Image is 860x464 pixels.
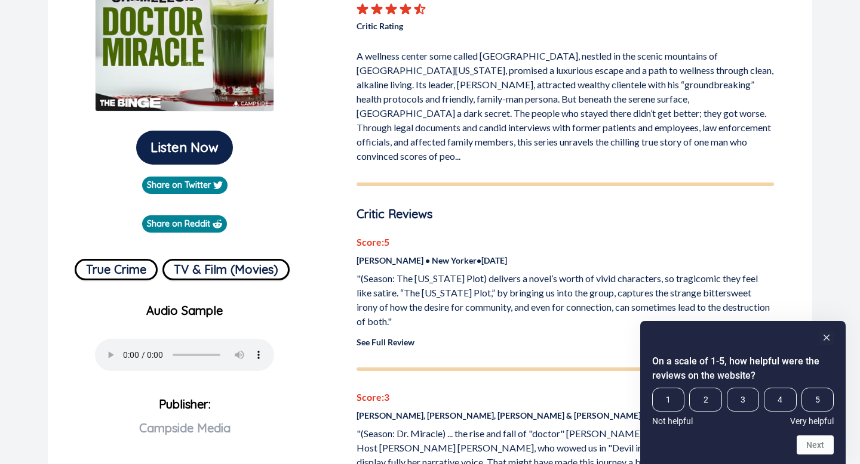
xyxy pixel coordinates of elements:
a: True Crime [75,254,158,280]
span: 5 [801,388,834,412]
span: 2 [689,388,721,412]
p: [PERSON_NAME], [PERSON_NAME], [PERSON_NAME] & [PERSON_NAME] • Crime Writers On • [DATE] [357,409,774,422]
audio: Your browser does not support the audio element [95,339,274,371]
span: Campside Media [139,420,231,435]
a: See Full Review [357,337,414,347]
a: Share on Reddit [142,215,227,233]
span: 1 [652,388,684,412]
span: 3 [727,388,759,412]
p: [PERSON_NAME] • New Yorker • [DATE] [357,254,774,267]
p: Critic Rating [357,15,565,32]
button: Listen Now [136,131,233,165]
a: TV & Film (Movies) [162,254,290,280]
span: Very helpful [790,416,834,426]
div: On a scale of 1-5, how helpful were the reviews on the website? Select an option from 1 to 5, wit... [652,330,834,454]
p: A wellness center some called [GEOGRAPHIC_DATA], nestled in the scenic mountains of [GEOGRAPHIC_D... [357,44,774,163]
button: True Crime [75,259,158,280]
button: Hide survey [819,330,834,345]
span: Not helpful [652,416,693,426]
span: 4 [764,388,796,412]
button: Next question [797,435,834,454]
p: Critic Reviews [357,205,774,223]
button: TV & Film (Movies) [162,259,290,280]
p: Score: 3 [357,390,774,404]
p: "(Season: The [US_STATE] Plot) delivers a novel’s worth of vivid characters, so tragicomic they f... [357,271,774,329]
div: On a scale of 1-5, how helpful were the reviews on the website? Select an option from 1 to 5, wit... [652,388,834,426]
p: Audio Sample [57,302,312,320]
a: Share on Twitter [142,177,228,194]
h2: On a scale of 1-5, how helpful were the reviews on the website? Select an option from 1 to 5, wit... [652,354,834,383]
p: Score: 5 [357,235,774,249]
